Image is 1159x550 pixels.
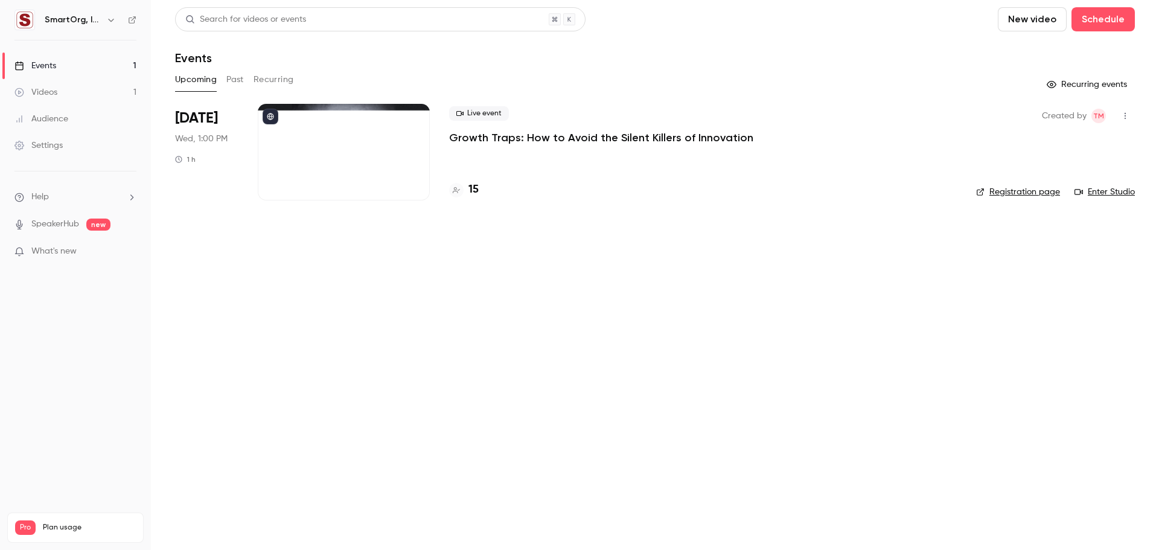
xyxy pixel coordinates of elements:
[175,109,218,128] span: [DATE]
[1074,186,1135,198] a: Enter Studio
[1071,7,1135,31] button: Schedule
[175,133,228,145] span: Wed, 1:00 PM
[226,70,244,89] button: Past
[1042,109,1087,123] span: Created by
[15,10,34,30] img: SmartOrg, Inc.
[468,182,479,198] h4: 15
[1041,75,1135,94] button: Recurring events
[254,70,294,89] button: Recurring
[449,182,479,198] a: 15
[31,245,77,258] span: What's new
[14,113,68,125] div: Audience
[449,130,753,145] a: Growth Traps: How to Avoid the Silent Killers of Innovation
[175,70,217,89] button: Upcoming
[14,86,57,98] div: Videos
[15,520,36,535] span: Pro
[1093,109,1104,123] span: TM
[976,186,1060,198] a: Registration page
[175,155,196,164] div: 1 h
[1091,109,1106,123] span: Taylor Mason
[122,246,136,257] iframe: Noticeable Trigger
[175,104,238,200] div: Aug 20 Wed, 9:00 AM (America/Los Angeles)
[185,13,306,26] div: Search for videos or events
[43,523,136,532] span: Plan usage
[14,139,63,152] div: Settings
[449,106,509,121] span: Live event
[31,191,49,203] span: Help
[86,219,110,231] span: new
[31,218,79,231] a: SpeakerHub
[998,7,1067,31] button: New video
[14,191,136,203] li: help-dropdown-opener
[45,14,101,26] h6: SmartOrg, Inc.
[175,51,212,65] h1: Events
[14,60,56,72] div: Events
